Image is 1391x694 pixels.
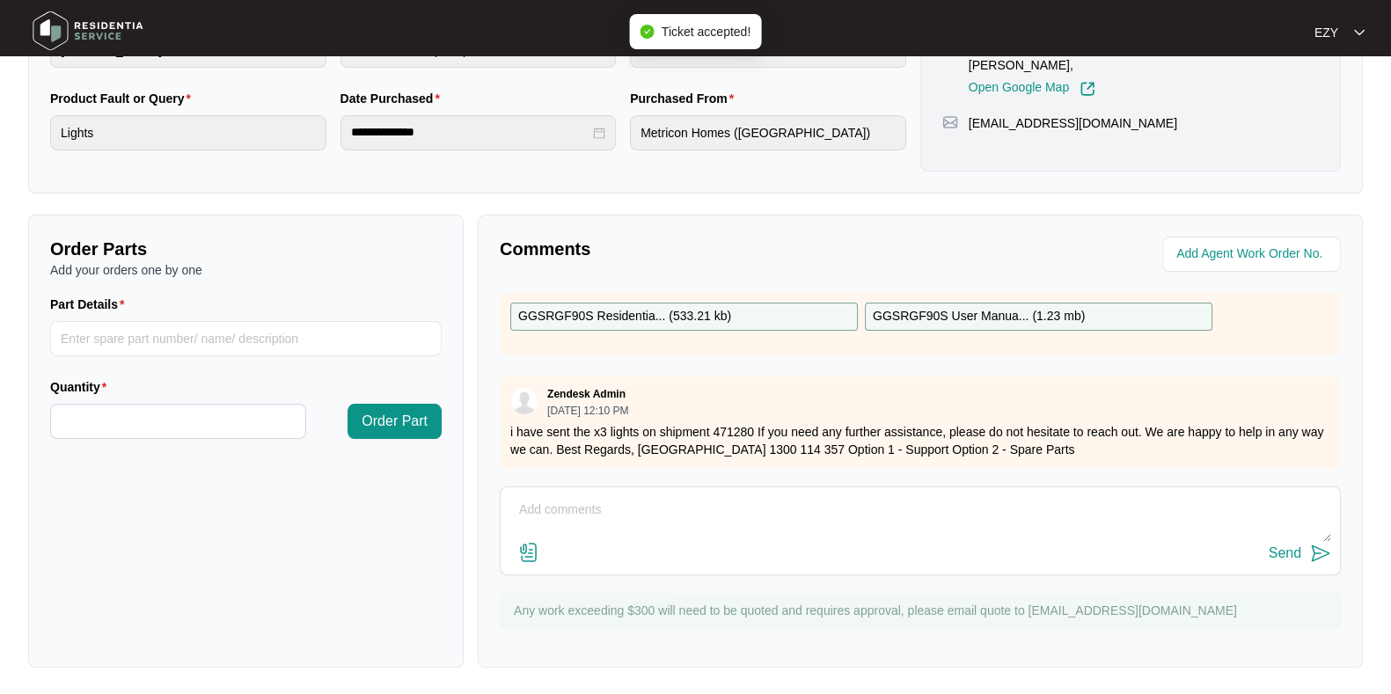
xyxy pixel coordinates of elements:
[510,423,1330,458] p: i have sent the x3 lights on shipment 471280 If you need any further assistance, please do not he...
[50,378,113,396] label: Quantity
[1176,244,1330,265] input: Add Agent Work Order No.
[969,114,1177,132] p: [EMAIL_ADDRESS][DOMAIN_NAME]
[511,388,538,414] img: user.svg
[362,411,428,432] span: Order Part
[969,81,1095,97] a: Open Google Map
[50,261,442,279] p: Add your orders one by one
[340,90,447,107] label: Date Purchased
[1269,542,1331,566] button: Send
[1269,545,1301,561] div: Send
[50,90,198,107] label: Product Fault or Query
[1354,28,1365,37] img: dropdown arrow
[630,90,741,107] label: Purchased From
[514,602,1332,619] p: Any work exceeding $300 will need to be quoted and requires approval, please email quote to [EMAI...
[662,25,750,39] span: Ticket accepted!
[641,25,655,39] span: check-circle
[1310,543,1331,564] img: send-icon.svg
[547,405,628,416] p: [DATE] 12:10 PM
[348,404,442,439] button: Order Part
[873,307,1085,326] p: GGSRGF90S User Manua... ( 1.23 mb )
[51,405,305,438] input: Quantity
[351,123,590,142] input: Date Purchased
[547,387,626,401] p: Zendesk Admin
[50,237,442,261] p: Order Parts
[50,321,442,356] input: Part Details
[942,114,958,130] img: map-pin
[50,296,132,313] label: Part Details
[1314,24,1338,41] p: EZY
[500,237,908,261] p: Comments
[26,4,150,57] img: residentia service logo
[518,307,731,326] p: GGSRGF90S Residentia... ( 533.21 kb )
[518,542,539,563] img: file-attachment-doc.svg
[50,115,326,150] input: Product Fault or Query
[630,115,906,150] input: Purchased From
[1080,81,1095,97] img: Link-External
